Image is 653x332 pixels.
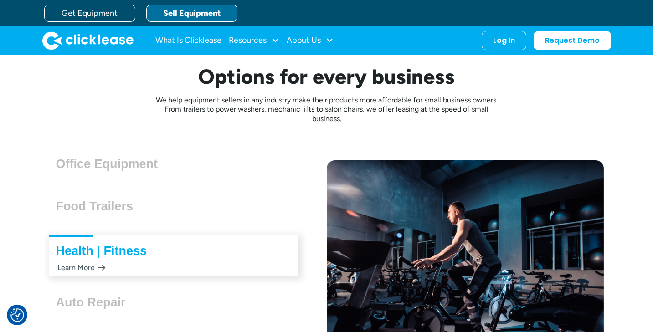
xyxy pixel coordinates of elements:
div: Resources [229,31,279,50]
a: home [42,31,134,50]
h3: Auto Repair [56,296,133,309]
img: Revisit consent button [10,308,24,322]
h3: Health | Fitness [56,244,154,258]
a: Sell Equipment [146,5,237,22]
h3: Food Trailers [56,199,141,213]
p: We help equipment sellers in any industry make their products more affordable for small business ... [152,96,502,124]
div: Learn More [56,259,106,276]
div: Log In [493,36,515,45]
h2: Options for every business [152,65,502,88]
a: What Is Clicklease [155,31,221,50]
a: Request Demo [534,31,611,50]
a: Get Equipment [44,5,135,22]
img: Clicklease logo [42,31,134,50]
div: About Us [287,31,334,50]
h3: Office Equipment [56,157,165,171]
button: Consent Preferences [10,308,24,322]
